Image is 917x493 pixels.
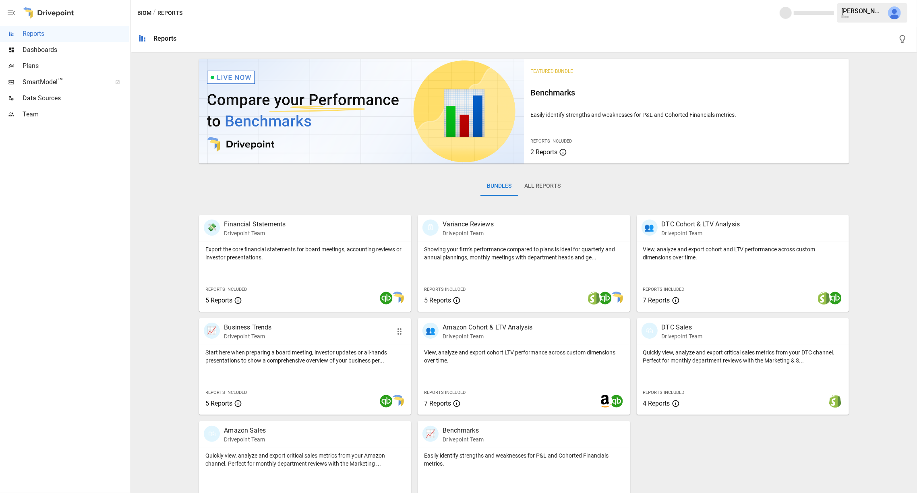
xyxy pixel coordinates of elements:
p: Drivepoint Team [662,229,740,237]
button: Bundles [480,176,518,196]
button: All Reports [518,176,567,196]
p: Quickly view, analyze and export critical sales metrics from your Amazon channel. Perfect for mon... [205,452,405,468]
img: quickbooks [380,395,393,408]
span: Dashboards [23,45,129,55]
div: 👥 [422,323,439,339]
img: smart model [610,292,623,304]
span: Reports Included [205,390,247,395]
p: DTC Cohort & LTV Analysis [662,220,740,229]
p: Amazon Cohort & LTV Analysis [443,323,532,332]
p: Export the core financial statements for board meetings, accounting reviews or investor presentat... [205,245,405,261]
p: Business Trends [224,323,271,332]
span: Reports Included [530,139,572,144]
p: Drivepoint Team [224,435,266,443]
span: Team [23,110,129,119]
img: shopify [818,292,830,304]
div: 🗓 [422,220,439,236]
span: Reports Included [643,287,685,292]
span: 5 Reports [205,400,232,407]
span: 5 Reports [205,296,232,304]
h6: Benchmarks [530,86,842,99]
div: 📈 [204,323,220,339]
img: smart model [391,292,404,304]
p: Easily identify strengths and weaknesses for P&L and Cohorted Financials metrics. [530,111,842,119]
div: 💸 [204,220,220,236]
div: 👥 [642,220,658,236]
p: Drivepoint Team [662,332,703,340]
button: Will Gahagan [883,2,906,24]
p: View, analyze and export cohort and LTV performance across custom dimensions over time. [643,245,842,261]
span: Reports Included [205,287,247,292]
p: Drivepoint Team [443,332,532,340]
span: Reports Included [424,390,466,395]
img: smart model [391,395,404,408]
img: amazon [599,395,612,408]
div: 🛍 [642,323,658,339]
img: Will Gahagan [888,6,901,19]
div: / [153,8,156,18]
span: Plans [23,61,129,71]
div: Reports [153,35,176,42]
p: View, analyze and export cohort LTV performance across custom dimensions over time. [424,348,623,365]
p: DTC Sales [662,323,703,332]
div: Biom [841,15,883,19]
p: Drivepoint Team [224,332,271,340]
span: SmartModel [23,77,106,87]
img: quickbooks [380,292,393,304]
p: Showing your firm's performance compared to plans is ideal for quarterly and annual plannings, mo... [424,245,623,261]
span: Data Sources [23,93,129,103]
div: 🛍 [204,426,220,442]
span: ™ [58,76,63,86]
span: 2 Reports [530,148,557,156]
span: 5 Reports [424,296,451,304]
p: Drivepoint Team [443,435,484,443]
img: shopify [829,395,842,408]
img: quickbooks [829,292,842,304]
p: Drivepoint Team [443,229,493,237]
p: Variance Reviews [443,220,493,229]
p: Easily identify strengths and weaknesses for P&L and Cohorted Financials metrics. [424,452,623,468]
img: quickbooks [599,292,612,304]
p: Financial Statements [224,220,286,229]
span: Reports Included [643,390,685,395]
img: quickbooks [610,395,623,408]
span: Featured Bundle [530,68,573,74]
span: 7 Reports [643,296,670,304]
p: Quickly view, analyze and export critical sales metrics from your DTC channel. Perfect for monthl... [643,348,842,365]
img: video thumbnail [199,59,524,164]
div: [PERSON_NAME] [841,7,883,15]
p: Drivepoint Team [224,229,286,237]
img: shopify [588,292,600,304]
div: 📈 [422,426,439,442]
p: Start here when preparing a board meeting, investor updates or all-hands presentations to show a ... [205,348,405,365]
span: 7 Reports [424,400,451,407]
button: Biom [137,8,151,18]
span: Reports [23,29,129,39]
p: Amazon Sales [224,426,266,435]
span: Reports Included [424,287,466,292]
p: Benchmarks [443,426,484,435]
span: 4 Reports [643,400,670,407]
